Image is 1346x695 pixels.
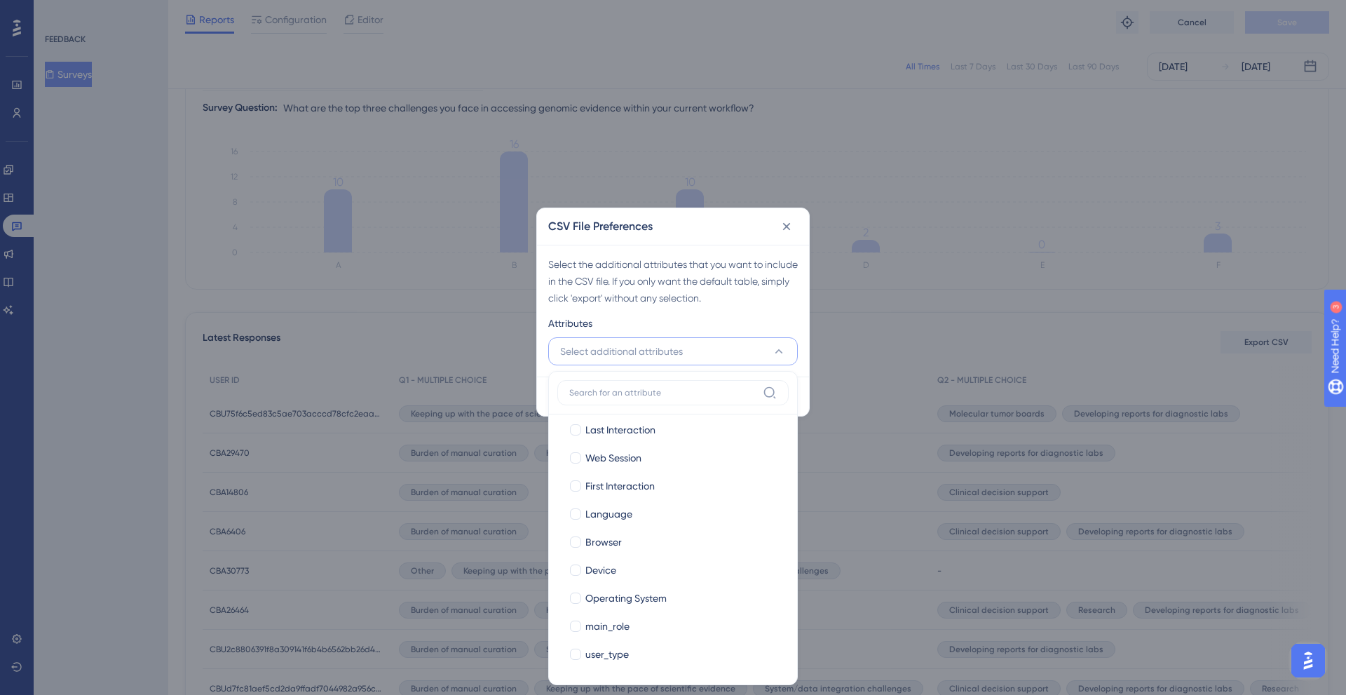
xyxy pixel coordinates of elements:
span: user_type [585,646,629,663]
span: Device [585,562,616,579]
span: First Interaction [585,478,655,494]
div: 3 [97,7,102,18]
input: Search for an attribute [569,387,757,398]
span: Last Interaction [585,421,655,438]
span: Language [585,506,632,522]
span: Web Session [585,450,641,466]
span: Browser [585,534,622,551]
iframe: UserGuiding AI Assistant Launcher [1287,640,1329,682]
div: Select the additional attributes that you want to include in the CSV file. If you only want the d... [548,256,798,306]
span: Select additional attributes [560,343,683,360]
span: Need Help? [33,4,88,20]
h2: CSV File Preferences [548,218,653,235]
span: Operating System [585,590,667,607]
span: Attributes [548,315,592,332]
span: main_role [585,618,630,635]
